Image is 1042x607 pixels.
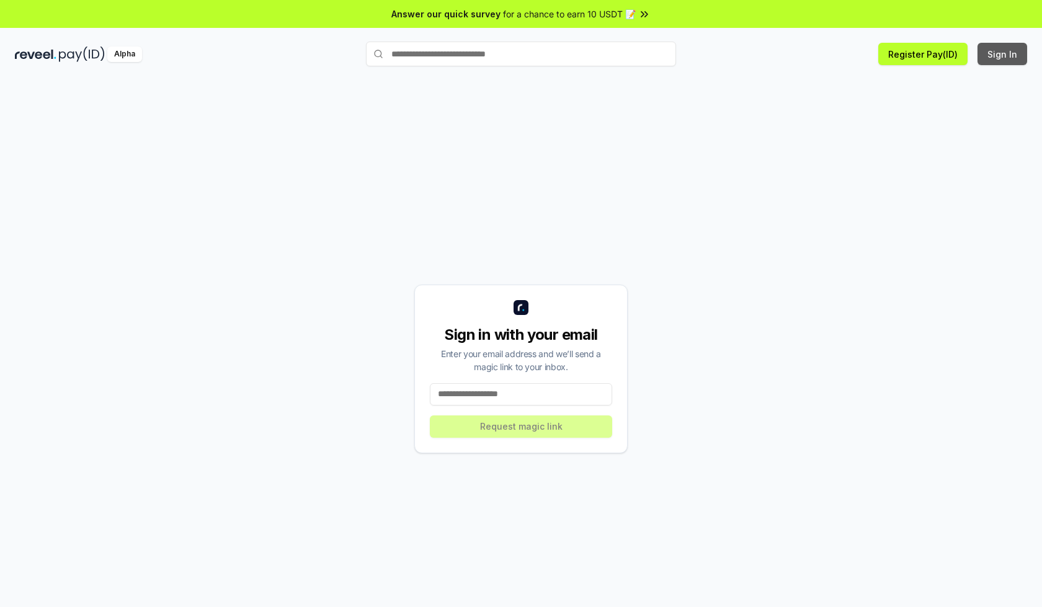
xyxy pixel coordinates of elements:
button: Sign In [977,43,1027,65]
img: logo_small [514,300,528,315]
button: Register Pay(ID) [878,43,968,65]
div: Sign in with your email [430,325,612,345]
div: Enter your email address and we’ll send a magic link to your inbox. [430,347,612,373]
img: pay_id [59,47,105,62]
span: for a chance to earn 10 USDT 📝 [503,7,636,20]
div: Alpha [107,47,142,62]
img: reveel_dark [15,47,56,62]
span: Answer our quick survey [391,7,501,20]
